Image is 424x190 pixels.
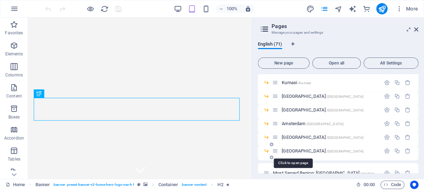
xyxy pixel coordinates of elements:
[326,108,364,112] span: /[GEOGRAPHIC_DATA]
[326,149,364,153] span: /[GEOGRAPHIC_DATA]
[282,134,364,140] span: Click to open page
[384,107,390,113] div: Settings
[5,72,23,78] p: Columns
[6,93,22,99] p: Content
[348,5,357,13] button: text_generator
[384,181,401,189] span: Code
[405,134,411,140] div: Remove
[384,93,390,99] div: Settings
[320,5,328,13] i: Pages (Ctrl+Alt+S)
[405,170,411,176] div: Remove
[410,181,418,189] button: Usercentrics
[405,148,411,154] div: Remove
[384,120,390,126] div: Settings
[393,3,421,14] button: More
[394,170,400,176] div: Duplicate
[258,57,309,69] button: New page
[137,183,141,186] i: This element is a customizable preset
[364,181,374,189] span: 00 00
[364,57,418,69] button: All Settings
[405,93,411,99] div: Remove
[298,81,311,84] span: /kumasi
[226,5,237,13] h6: 100%
[282,80,311,85] span: Click to open page
[376,3,387,14] button: publish
[272,23,418,29] h2: Pages
[258,40,282,50] span: English (71)
[362,5,371,13] button: commerce
[394,107,400,113] div: Duplicate
[378,5,386,13] i: Publish
[280,121,380,125] div: Amsterdam/[GEOGRAPHIC_DATA]
[282,148,364,153] span: [GEOGRAPHIC_DATA]
[394,134,400,140] div: Duplicate
[280,80,380,84] div: Kumasi/kumasi
[35,181,229,189] nav: breadcrumb
[280,107,380,112] div: [GEOGRAPHIC_DATA]/[GEOGRAPHIC_DATA]
[280,148,380,153] div: [GEOGRAPHIC_DATA]/[GEOGRAPHIC_DATA]
[396,5,418,12] span: More
[271,170,380,175] div: Most Served Region: [GEOGRAPHIC_DATA]/most-served-region-west-[GEOGRAPHIC_DATA]
[280,94,380,98] div: [GEOGRAPHIC_DATA]/[GEOGRAPHIC_DATA]
[282,93,364,99] span: Click to open page
[384,79,390,85] div: Settings
[226,183,229,186] i: Element contains an animation
[394,93,400,99] div: Duplicate
[384,170,390,176] div: Settings
[4,135,24,141] p: Accordion
[86,5,94,13] button: Click here to leave preview mode and continue editing
[5,51,23,57] p: Elements
[384,134,390,140] div: Settings
[217,181,223,189] span: Click to select. Double-click to edit
[394,79,400,85] div: Duplicate
[53,181,134,189] span: . banner .preset-banner-v3-home-hero-logo-nav-h1
[380,181,404,189] button: Code
[35,181,50,189] span: Click to select. Double-click to edit
[320,5,328,13] button: pages
[244,6,251,12] i: On resize automatically adjust zoom level to fit chosen device.
[8,114,20,120] p: Boxes
[356,181,375,189] h6: Session time
[282,121,344,126] span: Amsterdam
[306,5,314,13] button: design
[143,183,148,186] i: This element contains a background
[181,181,207,189] span: . banner-content
[6,181,25,189] a: Click to cancel selection. Double-click to open Pages
[405,79,411,85] div: Remove
[384,148,390,154] div: Settings
[306,5,314,13] i: Design (Ctrl+Alt+Y)
[362,5,370,13] i: Commerce
[394,120,400,126] div: Duplicate
[312,57,361,69] button: Open all
[100,5,109,13] button: reload
[8,156,20,162] p: Tables
[272,29,404,36] h3: Manage your pages and settings
[334,5,343,13] button: navigator
[216,5,241,13] button: 100%
[326,135,364,139] span: /[GEOGRAPHIC_DATA]
[282,107,364,112] span: Click to open page
[5,30,23,36] p: Favorites
[261,61,306,65] span: New page
[326,94,364,98] span: /[GEOGRAPHIC_DATA]
[394,148,400,154] div: Duplicate
[315,61,358,65] span: Open all
[280,135,380,139] div: [GEOGRAPHIC_DATA]/[GEOGRAPHIC_DATA]
[306,122,344,125] span: /[GEOGRAPHIC_DATA]
[258,41,418,55] div: Language Tabs
[367,61,415,65] span: All Settings
[405,107,411,113] div: Remove
[158,181,178,189] span: Click to select. Double-click to edit
[100,5,109,13] i: Reload page
[405,120,411,126] div: Remove
[368,182,370,187] span: :
[348,5,356,13] i: AI Writer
